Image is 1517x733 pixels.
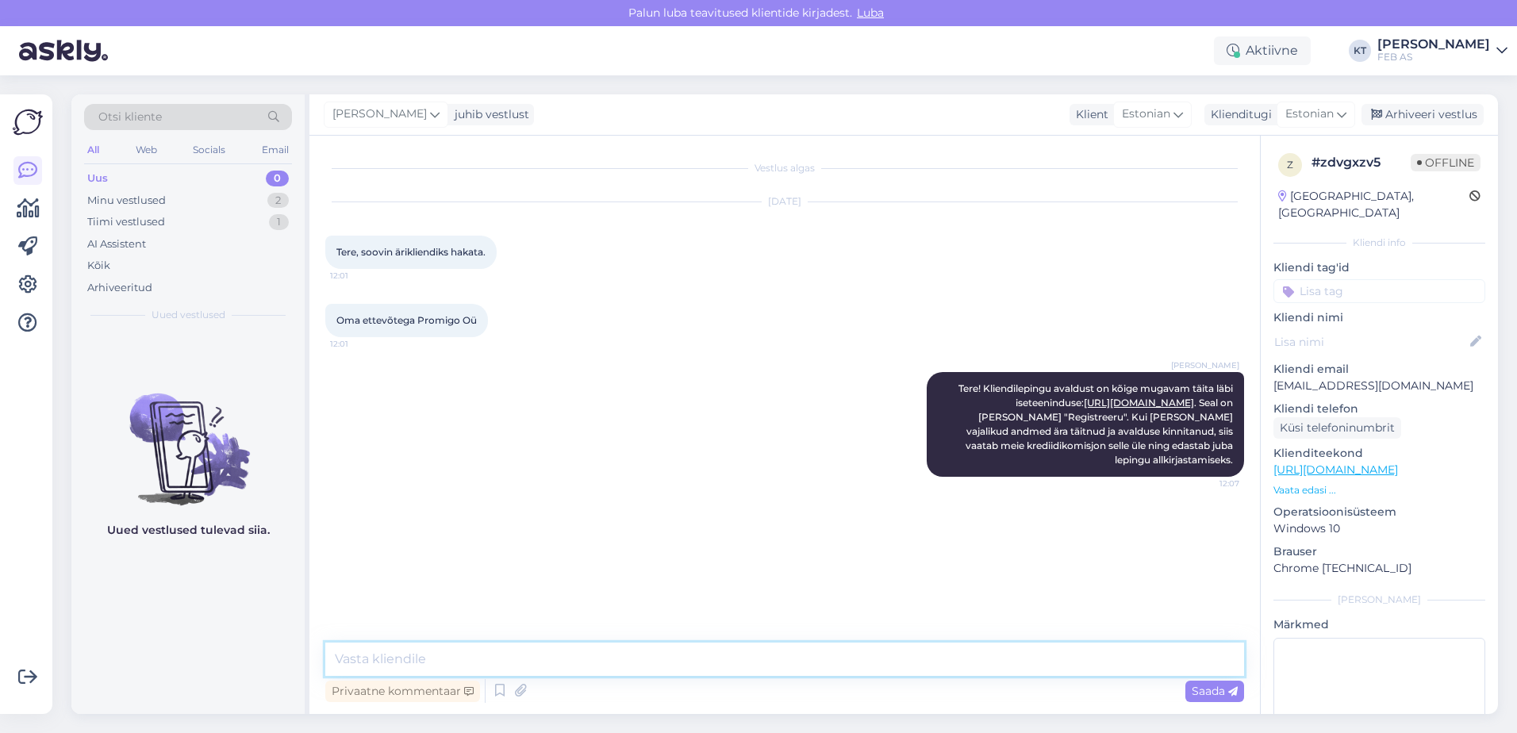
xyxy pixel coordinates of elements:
div: Kliendi info [1273,236,1485,250]
div: Vestlus algas [325,161,1244,175]
a: [URL][DOMAIN_NAME] [1084,397,1194,409]
div: AI Assistent [87,236,146,252]
span: Saada [1192,684,1238,698]
img: Askly Logo [13,107,43,137]
span: Estonian [1285,106,1334,123]
span: [PERSON_NAME] [332,106,427,123]
div: # zdvgxzv5 [1312,153,1411,172]
div: juhib vestlust [448,106,529,123]
p: [EMAIL_ADDRESS][DOMAIN_NAME] [1273,378,1485,394]
span: 12:01 [330,270,390,282]
div: 2 [267,193,289,209]
p: Kliendi nimi [1273,309,1485,326]
div: Arhiveeritud [87,280,152,296]
div: Klienditugi [1204,106,1272,123]
p: Operatsioonisüsteem [1273,504,1485,520]
p: Chrome [TECHNICAL_ID] [1273,560,1485,577]
p: Klienditeekond [1273,445,1485,462]
span: 12:01 [330,338,390,350]
p: Kliendi tag'id [1273,259,1485,276]
div: 0 [266,171,289,186]
div: [PERSON_NAME] [1377,38,1490,51]
span: Otsi kliente [98,109,162,125]
div: Kõik [87,258,110,274]
span: [PERSON_NAME] [1171,359,1239,371]
span: Estonian [1122,106,1170,123]
div: [DATE] [325,194,1244,209]
div: Privaatne kommentaar [325,681,480,702]
span: 12:07 [1180,478,1239,489]
input: Lisa nimi [1274,333,1467,351]
div: Klient [1070,106,1108,123]
input: Lisa tag [1273,279,1485,303]
div: Küsi telefoninumbrit [1273,417,1401,439]
div: [PERSON_NAME] [1273,593,1485,607]
p: Kliendi telefon [1273,401,1485,417]
span: z [1287,159,1293,171]
div: KT [1349,40,1371,62]
p: Brauser [1273,543,1485,560]
div: Socials [190,140,229,160]
p: Uued vestlused tulevad siia. [107,522,270,539]
div: 1 [269,214,289,230]
span: Oma ettevõtega Promigo Oü [336,314,477,326]
span: Tere, soovin ärikliendiks hakata. [336,246,486,258]
div: Arhiveeri vestlus [1361,104,1484,125]
div: Web [132,140,160,160]
a: [PERSON_NAME]FEB AS [1377,38,1507,63]
p: Kliendi email [1273,361,1485,378]
span: Uued vestlused [152,308,225,322]
div: Aktiivne [1214,36,1311,65]
p: Märkmed [1273,616,1485,633]
div: Minu vestlused [87,193,166,209]
div: All [84,140,102,160]
span: Luba [852,6,889,20]
div: Tiimi vestlused [87,214,165,230]
img: No chats [71,365,305,508]
p: Windows 10 [1273,520,1485,537]
div: [GEOGRAPHIC_DATA], [GEOGRAPHIC_DATA] [1278,188,1469,221]
div: FEB AS [1377,51,1490,63]
span: Tere! Kliendilepingu avaldust on kõige mugavam täita läbi iseteeninduse: . Seal on [PERSON_NAME] ... [958,382,1235,466]
div: Email [259,140,292,160]
p: Vaata edasi ... [1273,483,1485,497]
div: Uus [87,171,108,186]
span: Offline [1411,154,1481,171]
a: [URL][DOMAIN_NAME] [1273,462,1398,477]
